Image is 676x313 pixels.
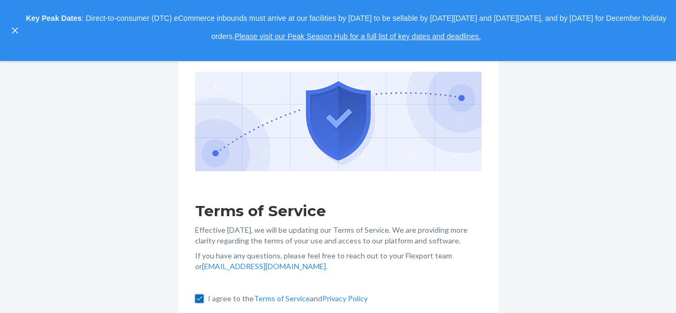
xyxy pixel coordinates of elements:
a: [EMAIL_ADDRESS][DOMAIN_NAME] [202,262,326,271]
img: GDPR Compliance [195,72,481,171]
p: If you have any questions, please feel free to reach out to your Flexport team or . [195,250,481,272]
input: I agree to theTerms of ServiceandPrivacy Policy [195,294,204,303]
strong: Key Peak Dates [26,14,81,22]
a: Privacy Policy [322,294,368,303]
a: Terms of Service [254,294,310,303]
a: Please visit our Peak Season Hub for a full list of key dates and deadlines. [235,32,481,41]
p: I agree to the and [208,293,368,304]
h1: Terms of Service [195,201,481,220]
p: : Direct-to-consumer (DTC) eCommerce inbounds must arrive at our facilities by [DATE] to be sella... [26,10,666,45]
p: Effective [DATE], we will be updating our Terms of Service. We are providing more clarity regardi... [195,225,481,246]
button: close, [10,25,20,36]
